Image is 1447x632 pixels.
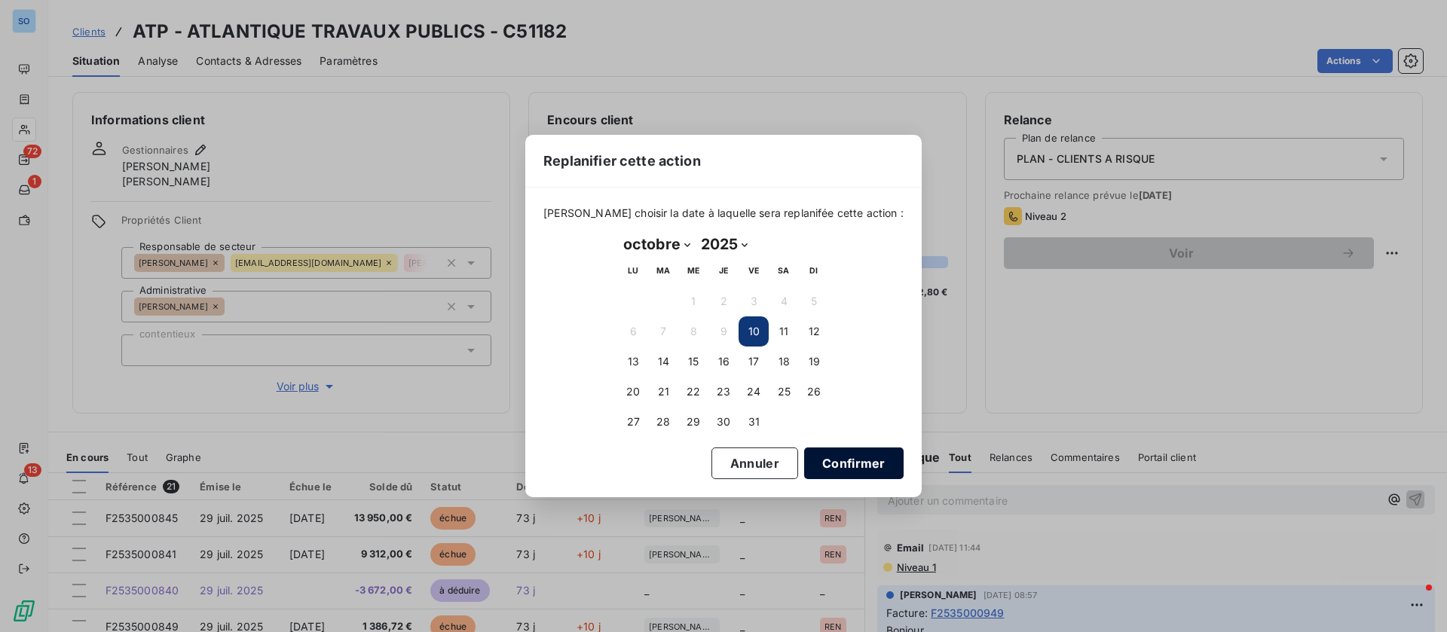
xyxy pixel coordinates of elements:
button: 30 [708,407,739,437]
button: 16 [708,347,739,377]
button: 4 [769,286,799,316]
button: 14 [648,347,678,377]
button: 20 [618,377,648,407]
button: 21 [648,377,678,407]
th: jeudi [708,256,739,286]
button: 25 [769,377,799,407]
button: 8 [678,316,708,347]
button: 9 [708,316,739,347]
button: 12 [799,316,829,347]
button: 13 [618,347,648,377]
button: 23 [708,377,739,407]
button: 11 [769,316,799,347]
th: samedi [769,256,799,286]
span: Replanifier cette action [543,151,701,171]
th: mardi [648,256,678,286]
th: vendredi [739,256,769,286]
button: 18 [769,347,799,377]
button: 19 [799,347,829,377]
button: 22 [678,377,708,407]
button: 29 [678,407,708,437]
button: 15 [678,347,708,377]
button: 2 [708,286,739,316]
button: 17 [739,347,769,377]
button: Annuler [711,447,798,479]
th: lundi [618,256,648,286]
button: 1 [678,286,708,316]
iframe: Intercom live chat [1396,581,1432,617]
button: 5 [799,286,829,316]
button: 28 [648,407,678,437]
th: dimanche [799,256,829,286]
button: 3 [739,286,769,316]
button: 10 [739,316,769,347]
button: Confirmer [804,447,904,479]
th: mercredi [678,256,708,286]
button: 27 [618,407,648,437]
button: 26 [799,377,829,407]
button: 31 [739,407,769,437]
button: 6 [618,316,648,347]
button: 7 [648,316,678,347]
span: [PERSON_NAME] choisir la date à laquelle sera replanifée cette action : [543,206,904,221]
button: 24 [739,377,769,407]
